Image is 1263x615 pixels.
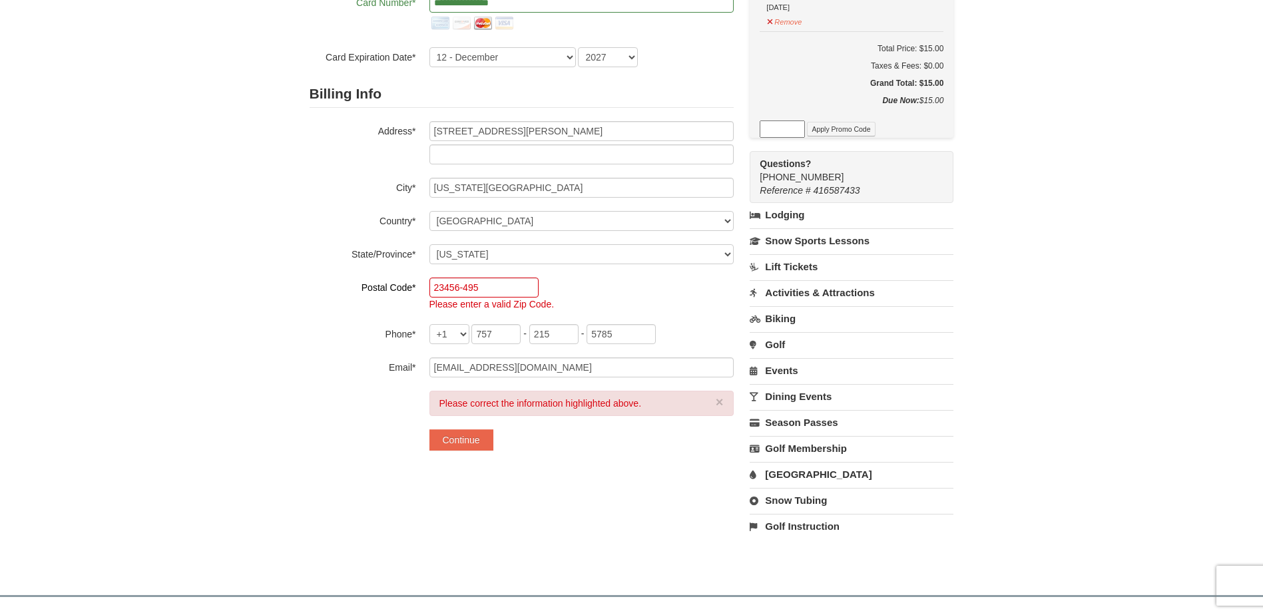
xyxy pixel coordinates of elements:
span: Please enter a valid Zip Code. [429,299,555,309]
a: Golf Instruction [750,514,953,538]
strong: Due Now: [882,96,919,105]
h6: Total Price: $15.00 [760,42,943,55]
label: Phone* [310,324,416,341]
div: Taxes & Fees: $0.00 [760,59,943,73]
div: Please correct the information highlighted above. [429,391,734,416]
a: Golf [750,332,953,357]
span: 416587433 [814,185,860,196]
button: Remove [766,12,802,29]
label: Country* [310,211,416,228]
label: City* [310,178,416,194]
a: Biking [750,306,953,331]
label: State/Province* [310,244,416,261]
input: City [429,178,734,198]
button: Apply Promo Code [807,122,875,136]
label: Card Expiration Date* [310,47,416,64]
div: $15.00 [760,94,943,120]
img: mastercard.png [472,13,493,34]
a: Season Passes [750,410,953,435]
label: Postal Code* [310,278,416,294]
label: Address* [310,121,416,138]
input: xxx [529,324,579,344]
strong: Questions? [760,158,811,169]
a: Snow Sports Lessons [750,228,953,253]
span: - [581,328,585,339]
img: amex.png [429,13,451,34]
button: × [716,395,724,409]
a: [GEOGRAPHIC_DATA] [750,462,953,487]
input: Postal Code [429,278,539,298]
img: discover.png [451,13,472,34]
a: Dining Events [750,384,953,409]
img: visa.png [493,13,515,34]
span: - [523,328,527,339]
input: Email [429,357,734,377]
span: [PHONE_NUMBER] [760,157,929,182]
a: Events [750,358,953,383]
input: xxxx [587,324,656,344]
a: Golf Membership [750,436,953,461]
label: Email* [310,357,416,374]
a: Lift Tickets [750,254,953,279]
a: Lodging [750,203,953,227]
h2: Billing Info [310,81,734,108]
a: Snow Tubing [750,488,953,512]
span: Reference # [760,185,810,196]
a: Activities & Attractions [750,280,953,305]
input: xxx [471,324,521,344]
h5: Grand Total: $15.00 [760,77,943,90]
input: Billing Info [429,121,734,141]
button: Continue [429,429,493,451]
